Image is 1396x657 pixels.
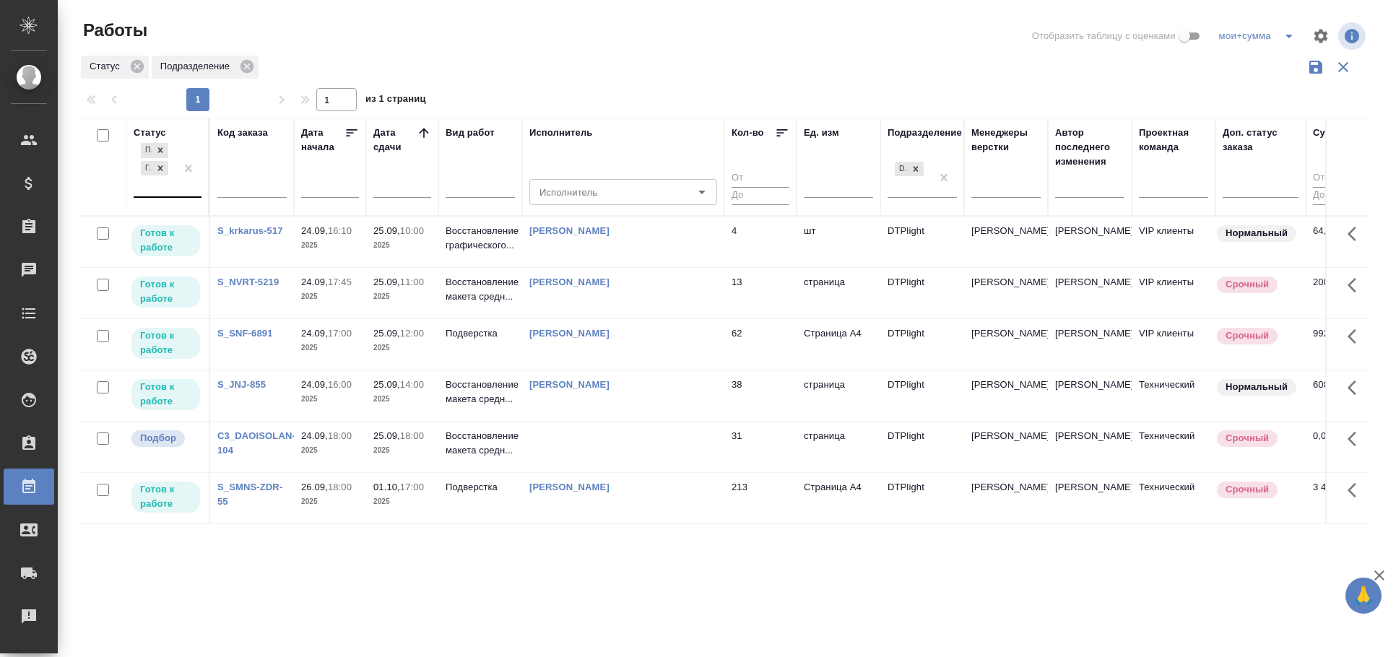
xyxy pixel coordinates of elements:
[301,430,328,441] p: 24.09,
[1132,370,1215,421] td: Технический
[373,277,400,287] p: 25.09,
[880,422,964,472] td: DTPlight
[373,290,431,304] p: 2025
[140,431,176,445] p: Подбор
[301,126,344,155] div: Дата начала
[804,126,839,140] div: Ед. изм
[140,380,191,409] p: Готов к работе
[797,217,880,267] td: шт
[732,187,789,205] input: До
[1302,53,1330,81] button: Сохранить фильтры
[1345,578,1382,614] button: 🙏
[1132,217,1215,267] td: VIP клиенты
[1313,187,1371,205] input: До
[1339,217,1374,251] button: Здесь прячутся важные кнопки
[1048,370,1132,421] td: [PERSON_NAME]
[1048,217,1132,267] td: [PERSON_NAME]
[446,275,515,304] p: Восстановление макета средн...
[1055,126,1124,169] div: Автор последнего изменения
[724,422,797,472] td: 31
[880,473,964,523] td: DTPlight
[1132,422,1215,472] td: Технический
[797,319,880,370] td: Страница А4
[1338,22,1369,50] span: Посмотреть информацию
[373,328,400,339] p: 25.09,
[301,238,359,253] p: 2025
[373,443,431,458] p: 2025
[217,277,279,287] a: S_NVRT-5219
[139,142,170,160] div: Подбор, Готов к работе
[328,277,352,287] p: 17:45
[1132,473,1215,523] td: Технический
[1306,370,1378,421] td: 608,00 ₽
[90,59,125,74] p: Статус
[446,480,515,495] p: Подверстка
[217,126,268,140] div: Код заказа
[301,328,328,339] p: 24.09,
[81,56,149,79] div: Статус
[971,126,1041,155] div: Менеджеры верстки
[328,482,352,492] p: 18:00
[880,268,964,318] td: DTPlight
[301,290,359,304] p: 2025
[400,328,424,339] p: 12:00
[217,328,273,339] a: S_SNF-6891
[217,379,266,390] a: S_JNJ-855
[1226,226,1288,240] p: Нормальный
[446,224,515,253] p: Восстановление графического...
[1032,29,1176,43] span: Отобразить таблицу с оценками
[301,495,359,509] p: 2025
[1306,217,1378,267] td: 64,00 ₽
[373,341,431,355] p: 2025
[373,392,431,406] p: 2025
[1132,319,1215,370] td: VIP клиенты
[1304,19,1338,53] span: Настроить таблицу
[724,370,797,421] td: 38
[301,225,328,236] p: 24.09,
[140,482,191,511] p: Готов к работе
[1048,268,1132,318] td: [PERSON_NAME]
[1226,277,1269,292] p: Срочный
[724,268,797,318] td: 13
[1048,319,1132,370] td: [PERSON_NAME]
[373,126,417,155] div: Дата сдачи
[130,429,201,448] div: Можно подбирать исполнителей
[446,429,515,458] p: Восстановление макета средн...
[692,182,712,202] button: Open
[446,326,515,341] p: Подверстка
[373,238,431,253] p: 2025
[971,480,1041,495] p: [PERSON_NAME]
[1215,25,1304,48] div: split button
[328,225,352,236] p: 16:10
[139,160,170,178] div: Подбор, Готов к работе
[1226,482,1269,497] p: Срочный
[1313,169,1371,187] input: От
[971,378,1041,392] p: [PERSON_NAME]
[134,126,166,140] div: Статус
[893,160,925,178] div: DTPlight
[1306,473,1378,523] td: 3 408,00 ₽
[301,277,328,287] p: 24.09,
[1048,473,1132,523] td: [PERSON_NAME]
[152,56,259,79] div: Подразделение
[880,217,964,267] td: DTPlight
[400,277,424,287] p: 11:00
[1223,126,1299,155] div: Доп. статус заказа
[1339,422,1374,456] button: Здесь прячутся важные кнопки
[971,429,1041,443] p: [PERSON_NAME]
[301,392,359,406] p: 2025
[724,217,797,267] td: 4
[130,480,201,514] div: Исполнитель может приступить к работе
[217,482,282,507] a: S_SMNS-ZDR-55
[328,430,352,441] p: 18:00
[888,126,962,140] div: Подразделение
[1339,370,1374,405] button: Здесь прячутся важные кнопки
[724,473,797,523] td: 213
[328,328,352,339] p: 17:00
[400,225,424,236] p: 10:00
[328,379,352,390] p: 16:00
[529,379,610,390] a: [PERSON_NAME]
[130,326,201,360] div: Исполнитель может приступить к работе
[880,319,964,370] td: DTPlight
[1139,126,1208,155] div: Проектная команда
